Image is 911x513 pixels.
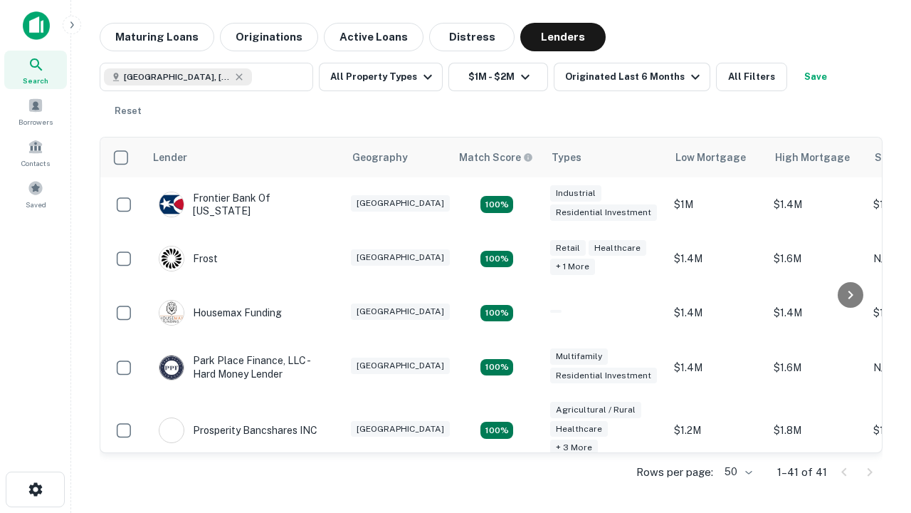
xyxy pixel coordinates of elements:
[26,199,46,210] span: Saved
[351,358,450,374] div: [GEOGRAPHIC_DATA]
[159,192,330,217] div: Frontier Bank Of [US_STATE]
[351,304,450,320] div: [GEOGRAPHIC_DATA]
[550,421,608,437] div: Healthcare
[159,418,184,442] img: picture
[324,23,423,51] button: Active Loans
[552,149,581,166] div: Types
[777,464,827,481] p: 1–41 of 41
[589,240,646,256] div: Healthcare
[159,300,282,326] div: Housemax Funding
[448,63,548,91] button: $1M - $2M
[159,301,184,325] img: picture
[550,259,595,275] div: + 1 more
[775,149,850,166] div: High Mortgage
[220,23,318,51] button: Originations
[21,157,50,169] span: Contacts
[719,462,754,482] div: 50
[550,185,601,202] div: Industrial
[429,23,515,51] button: Distress
[793,63,838,91] button: Save your search to get updates of matches that match your search criteria.
[351,195,450,212] div: [GEOGRAPHIC_DATA]
[480,251,513,268] div: Matching Properties: 4, hasApolloMatch: undefined
[159,192,184,217] img: picture
[667,177,767,232] td: $1M
[19,116,53,128] span: Borrowers
[550,402,641,418] div: Agricultural / Rural
[550,368,657,384] div: Residential Investment
[344,138,451,177] th: Geography
[352,149,408,166] div: Geography
[667,395,767,467] td: $1.2M
[716,63,787,91] button: All Filters
[543,138,667,177] th: Types
[840,353,911,422] iframe: Chat Widget
[159,354,330,380] div: Park Place Finance, LLC - Hard Money Lender
[675,149,746,166] div: Low Mortgage
[550,240,586,256] div: Retail
[554,63,710,91] button: Originated Last 6 Months
[144,138,344,177] th: Lender
[520,23,606,51] button: Lenders
[105,97,151,125] button: Reset
[667,138,767,177] th: Low Mortgage
[767,286,866,340] td: $1.4M
[159,247,184,271] img: picture
[565,68,704,85] div: Originated Last 6 Months
[451,138,543,177] th: Capitalize uses an advanced AI algorithm to match your search with the best lender. The match sco...
[319,63,443,91] button: All Property Types
[667,340,767,394] td: $1.4M
[767,232,866,286] td: $1.6M
[767,177,866,232] td: $1.4M
[480,305,513,322] div: Matching Properties: 4, hasApolloMatch: undefined
[550,204,657,221] div: Residential Investment
[159,356,184,380] img: picture
[667,232,767,286] td: $1.4M
[459,150,530,165] h6: Match Score
[23,75,48,86] span: Search
[351,421,450,437] div: [GEOGRAPHIC_DATA]
[480,196,513,213] div: Matching Properties: 4, hasApolloMatch: undefined
[4,92,67,130] a: Borrowers
[480,422,513,439] div: Matching Properties: 7, hasApolloMatch: undefined
[4,175,67,213] a: Saved
[767,340,866,394] td: $1.6M
[100,23,214,51] button: Maturing Loans
[767,138,866,177] th: High Mortgage
[4,133,67,172] a: Contacts
[23,11,50,40] img: capitalize-icon.png
[351,249,450,266] div: [GEOGRAPHIC_DATA]
[550,440,598,456] div: + 3 more
[550,348,608,365] div: Multifamily
[636,464,713,481] p: Rows per page:
[124,71,231,83] span: [GEOGRAPHIC_DATA], [GEOGRAPHIC_DATA], [GEOGRAPHIC_DATA]
[767,395,866,467] td: $1.8M
[459,150,533,165] div: Capitalize uses an advanced AI algorithm to match your search with the best lender. The match sco...
[480,359,513,376] div: Matching Properties: 4, hasApolloMatch: undefined
[4,51,67,89] a: Search
[159,246,218,271] div: Frost
[153,149,187,166] div: Lender
[667,286,767,340] td: $1.4M
[159,418,317,443] div: Prosperity Bancshares INC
